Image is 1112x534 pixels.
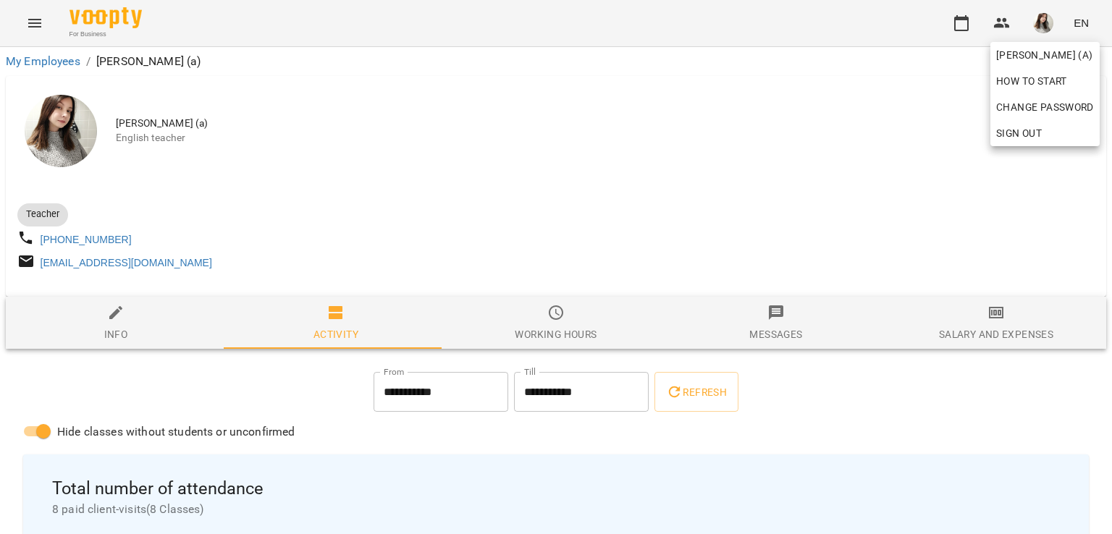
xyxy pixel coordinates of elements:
[990,42,1100,68] a: [PERSON_NAME] (а)
[990,120,1100,146] button: Sign Out
[990,94,1100,120] a: Change Password
[996,98,1094,116] span: Change Password
[996,72,1067,90] span: How to start
[996,124,1042,142] span: Sign Out
[990,68,1073,94] a: How to start
[996,46,1094,64] span: [PERSON_NAME] (а)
